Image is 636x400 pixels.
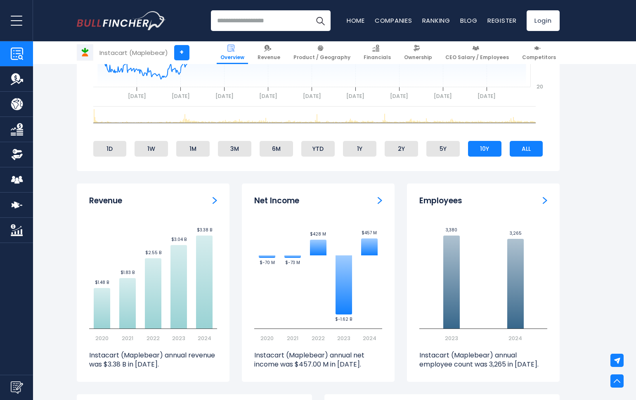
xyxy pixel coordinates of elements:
text: [DATE] [303,93,321,100]
a: Login [527,10,560,31]
text: $457 M [362,230,377,236]
text: [DATE] [434,93,452,100]
text: 2024 [508,334,522,342]
a: + [174,45,189,60]
li: 2Y [385,141,418,157]
text: $1.48 B [95,279,109,286]
text: [DATE] [171,93,189,100]
li: 5Y [426,141,460,157]
a: Revenue [254,41,284,64]
span: Competitors [522,54,556,61]
text: 2024 [197,334,211,342]
text: 2023 [337,334,350,342]
p: Instacart (Maplebear) annual employee count was 3,265 in [DATE]. [419,351,547,369]
text: 2023 [172,334,185,342]
text: 2021 [122,334,133,342]
li: 1Y [343,141,376,157]
a: Financials [360,41,395,64]
li: 10Y [468,141,501,157]
a: Employees [543,196,547,205]
div: Instacart (Maplebear) [99,48,168,57]
a: CEO Salary / Employees [442,41,513,64]
text: $-70 M [259,260,274,266]
a: Home [347,16,365,25]
p: Instacart (Maplebear) annual revenue was $3.38 B in [DATE]. [89,351,217,369]
text: $3.38 B [196,227,212,233]
text: [DATE] [215,93,233,100]
text: 2022 [147,334,160,342]
a: Companies [375,16,412,25]
text: 2020 [95,334,109,342]
text: 3,380 [446,227,457,233]
h3: Net Income [254,196,299,206]
h3: Employees [419,196,462,206]
text: $-1.62 B [335,316,352,322]
a: Net income [378,196,382,205]
a: Go to homepage [77,11,166,30]
text: 2020 [260,334,274,342]
p: Instacart (Maplebear) annual net income was $457.00 M in [DATE]. [254,351,382,369]
a: Revenue [213,196,217,205]
a: Register [487,16,517,25]
text: 2024 [362,334,376,342]
span: Overview [220,54,244,61]
li: 1D [93,141,127,157]
text: $428 M [310,231,326,237]
text: 20 [537,83,543,90]
text: 2023 [444,334,458,342]
text: 2022 [312,334,325,342]
a: Ranking [422,16,450,25]
text: $1.83 B [121,269,135,276]
img: Bullfincher logo [77,11,166,30]
li: 3M [218,141,251,157]
span: Product / Geography [293,54,350,61]
a: Ownership [400,41,436,64]
a: Overview [217,41,248,64]
text: $3.04 B [171,236,186,243]
text: [DATE] [346,93,364,100]
text: $2.55 B [145,250,161,256]
a: Product / Geography [290,41,354,64]
text: [DATE] [390,93,408,100]
li: ALL [510,141,543,157]
button: Search [310,10,331,31]
text: $-73 M [285,260,300,266]
a: Competitors [518,41,560,64]
span: CEO Salary / Employees [445,54,509,61]
text: 3,265 [509,230,521,236]
li: 1M [176,141,210,157]
li: 6M [260,141,293,157]
a: Blog [460,16,478,25]
img: CART logo [77,45,93,60]
text: [DATE] [128,93,146,100]
img: Ownership [11,148,23,161]
span: Ownership [404,54,432,61]
span: Financials [364,54,391,61]
text: 2021 [287,334,298,342]
li: YTD [301,141,335,157]
text: [DATE] [478,93,496,100]
text: [DATE] [259,93,277,100]
li: 1W [135,141,168,157]
span: Revenue [258,54,280,61]
h3: Revenue [89,196,122,206]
